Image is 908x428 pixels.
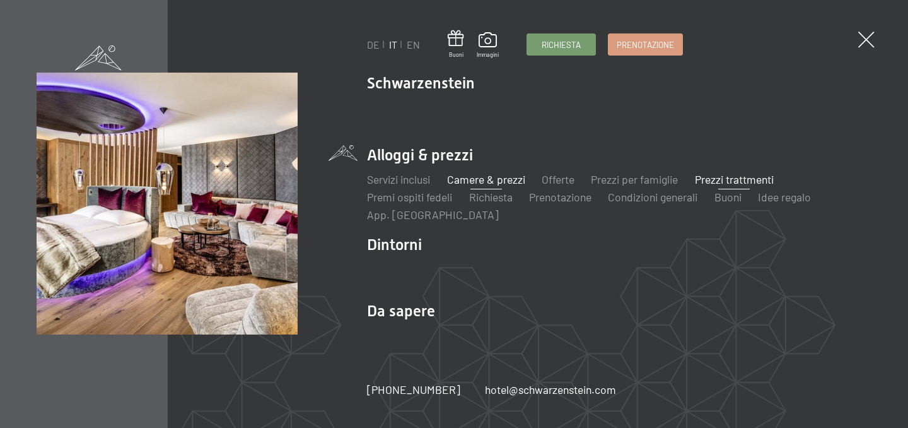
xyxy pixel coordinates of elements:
[617,39,674,51] span: Prenotazione
[389,39,397,51] a: IT
[529,190,591,204] a: Prenotazione
[695,172,774,186] a: Prezzi trattmenti
[608,34,682,55] a: Prenotazione
[367,383,460,396] span: [PHONE_NUMBER]
[485,382,616,398] a: hotel@schwarzenstein.com
[714,190,742,204] a: Buoni
[608,190,697,204] a: Condizioni generali
[477,32,499,59] a: Immagini
[447,172,525,186] a: Camere & prezzi
[448,51,464,59] span: Buoni
[469,190,513,204] a: Richiesta
[367,208,499,222] a: App. [GEOGRAPHIC_DATA]
[367,382,460,398] a: [PHONE_NUMBER]
[477,51,499,59] span: Immagini
[758,190,811,204] a: Idee regalo
[367,190,452,204] a: Premi ospiti fedeli
[542,39,581,51] span: Richiesta
[367,172,430,186] a: Servizi inclusi
[448,30,464,59] a: Buoni
[542,172,574,186] a: Offerte
[591,172,678,186] a: Prezzi per famiglie
[407,39,420,51] a: EN
[527,34,595,55] a: Richiesta
[367,39,380,51] a: DE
